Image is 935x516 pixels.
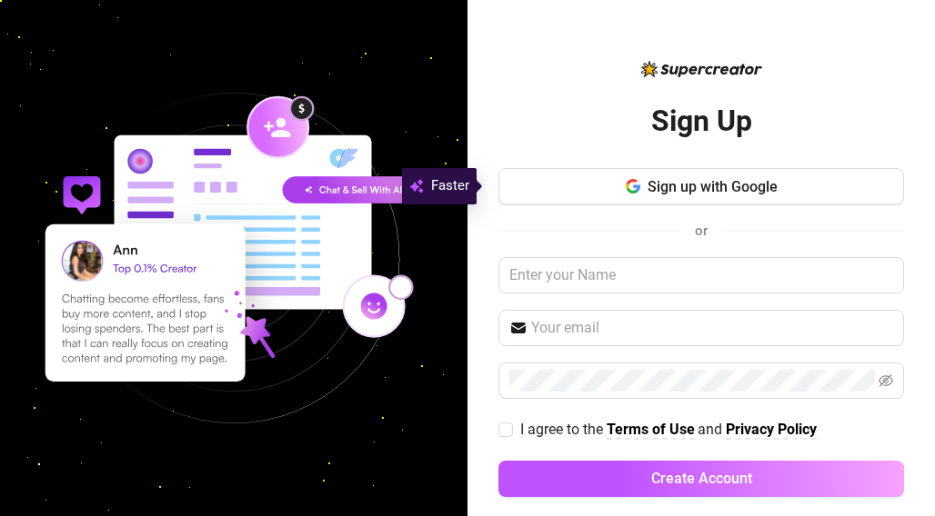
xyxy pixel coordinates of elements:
span: Sign up with Google [648,178,778,195]
span: eye-invisible [879,373,893,388]
span: and [698,421,726,438]
span: I agree to the [520,421,607,438]
strong: Privacy Policy [726,421,817,438]
h2: Sign Up [651,103,752,140]
span: Faster [431,175,469,197]
a: Terms of Use [607,421,695,440]
strong: Terms of Use [607,421,695,438]
input: Enter your Name [498,257,904,293]
a: Privacy Policy [726,421,817,440]
button: Create Account [498,461,904,497]
span: Create Account [651,470,752,487]
img: svg%3e [409,175,424,197]
button: Sign up with Google [498,168,904,204]
input: Your email [531,317,893,339]
img: logo-BBDzfeDw.svg [641,61,762,77]
span: or [695,223,708,239]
